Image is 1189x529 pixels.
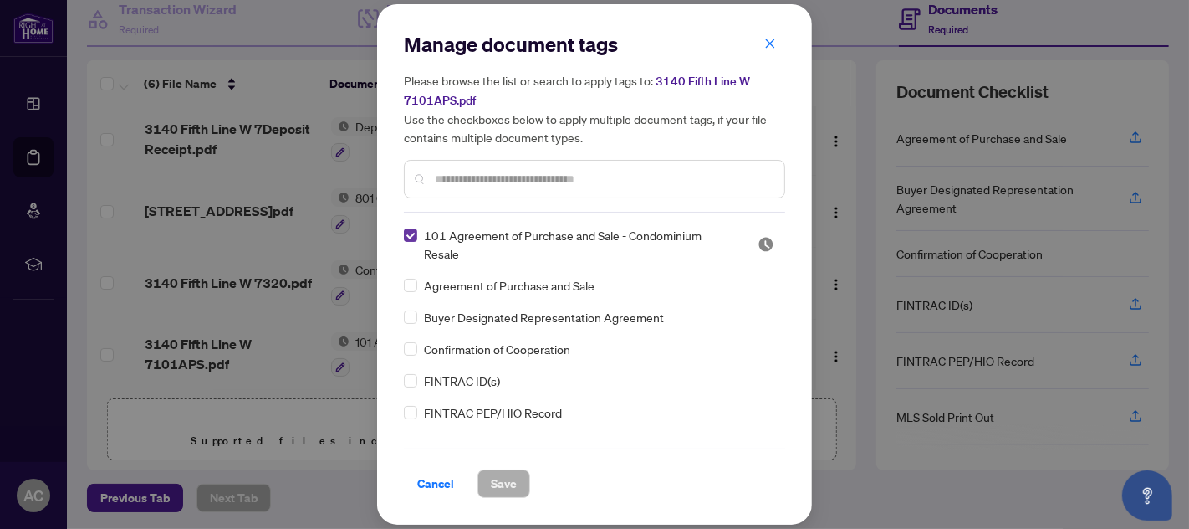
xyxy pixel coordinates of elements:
span: FINTRAC PEP/HIO Record [424,403,562,422]
h5: Please browse the list or search to apply tags to: Use the checkboxes below to apply multiple doc... [404,71,785,146]
span: Confirmation of Cooperation [424,340,570,358]
span: FINTRAC ID(s) [424,372,500,390]
button: Cancel [404,470,467,498]
span: 101 Agreement of Purchase and Sale - Condominium Resale [424,226,737,263]
button: Save [477,470,530,498]
span: Cancel [417,470,454,497]
button: Open asap [1122,470,1172,521]
span: Pending Review [758,236,774,253]
span: close [764,38,776,49]
img: status [758,236,774,253]
h2: Manage document tags [404,31,785,58]
span: Agreement of Purchase and Sale [424,276,594,295]
span: Buyer Designated Representation Agreement [424,308,664,326]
